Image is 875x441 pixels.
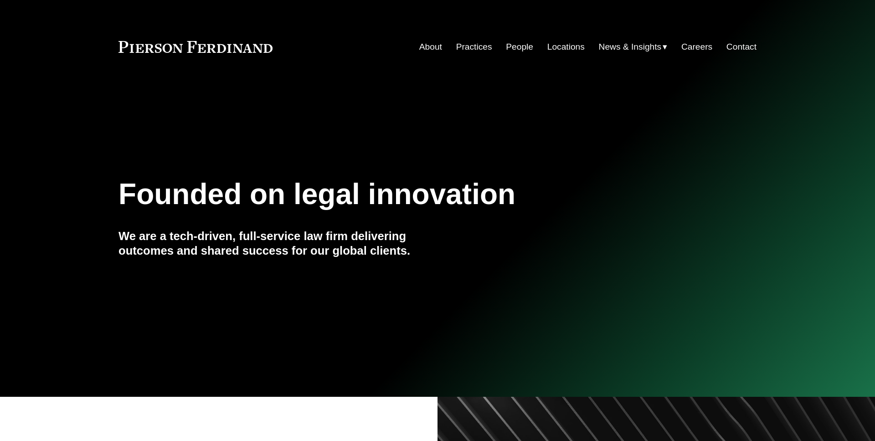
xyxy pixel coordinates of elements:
span: News & Insights [599,39,662,55]
a: People [506,38,533,56]
a: Contact [726,38,757,56]
a: About [419,38,442,56]
h1: Founded on legal innovation [118,178,650,211]
a: Careers [681,38,712,56]
h4: We are a tech-driven, full-service law firm delivering outcomes and shared success for our global... [118,229,437,258]
a: folder dropdown [599,38,668,56]
a: Practices [456,38,492,56]
a: Locations [547,38,585,56]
